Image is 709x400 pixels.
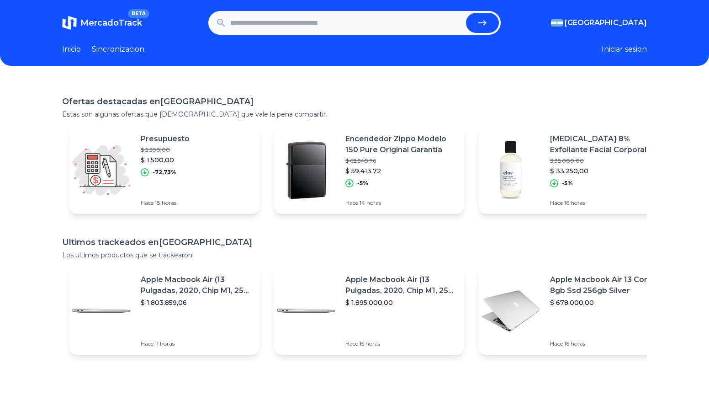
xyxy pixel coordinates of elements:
p: -5% [357,180,368,187]
img: Featured image [479,279,543,343]
span: [GEOGRAPHIC_DATA] [565,17,647,28]
img: Featured image [69,279,133,343]
h1: Ofertas destacadas en [GEOGRAPHIC_DATA] [62,95,647,108]
p: Apple Macbook Air (13 Pulgadas, 2020, Chip M1, 256 Gb De Ssd, 8 Gb De Ram) - Plata [345,274,457,296]
a: MercadoTrackBETA [62,16,142,30]
p: Hace 16 horas [550,199,661,207]
p: $ 678.000,00 [550,298,661,307]
p: -5% [562,180,573,187]
p: $ 5.500,00 [141,146,190,154]
p: $ 1.895.000,00 [345,298,457,307]
p: $ 62.540,76 [345,157,457,165]
p: Estas son algunas ofertas que [DEMOGRAPHIC_DATA] que vale la pena compartir. [62,110,647,119]
a: Featured image[MEDICAL_DATA] 8% Exfoliante Facial Corporal Antimanchas$ 35.000,00$ 33.250,00-5%Ha... [479,126,669,214]
p: [MEDICAL_DATA] 8% Exfoliante Facial Corporal Antimanchas [550,133,661,155]
img: MercadoTrack [62,16,77,30]
span: MercadoTrack [80,18,142,28]
button: [GEOGRAPHIC_DATA] [551,17,647,28]
p: Hace 11 horas [141,340,252,347]
a: Featured imageApple Macbook Air (13 Pulgadas, 2020, Chip M1, 256 Gb De Ssd, 8 Gb De Ram) - Plata$... [274,267,464,355]
h1: Ultimos trackeados en [GEOGRAPHIC_DATA] [62,236,647,249]
button: Iniciar sesion [602,44,647,55]
p: Hace 18 horas [141,199,190,207]
p: Apple Macbook Air (13 Pulgadas, 2020, Chip M1, 256 Gb De Ssd, 8 Gb De Ram) - Plata [141,274,252,296]
p: $ 35.000,00 [550,157,661,165]
p: Encendedor Zippo Modelo 150 Pure Original Garantia [345,133,457,155]
a: Featured imagePresupuesto$ 5.500,00$ 1.500,00-72,73%Hace 18 horas [69,126,259,214]
p: $ 59.413,72 [345,166,457,176]
p: Hace 15 horas [345,340,457,347]
p: Apple Macbook Air 13 Core I5 8gb Ssd 256gb Silver [550,274,661,296]
p: -72,73% [153,169,176,176]
p: $ 1.500,00 [141,155,190,165]
span: BETA [128,9,149,18]
a: Featured imageApple Macbook Air 13 Core I5 8gb Ssd 256gb Silver$ 678.000,00Hace 16 horas [479,267,669,355]
a: Inicio [62,44,81,55]
p: Hace 14 horas [345,199,457,207]
a: Featured imageEncendedor Zippo Modelo 150 Pure Original Garantia$ 62.540,76$ 59.413,72-5%Hace 14 ... [274,126,464,214]
p: Los ultimos productos que se trackearon. [62,251,647,260]
img: Featured image [274,138,338,202]
img: Featured image [274,279,338,343]
p: $ 1.803.859,06 [141,298,252,307]
img: Featured image [479,138,543,202]
a: Featured imageApple Macbook Air (13 Pulgadas, 2020, Chip M1, 256 Gb De Ssd, 8 Gb De Ram) - Plata$... [69,267,259,355]
a: Sincronizacion [92,44,144,55]
p: $ 33.250,00 [550,166,661,176]
img: Featured image [69,138,133,202]
p: Hace 16 horas [550,340,661,347]
img: Argentina [551,19,563,27]
p: Presupuesto [141,133,190,144]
